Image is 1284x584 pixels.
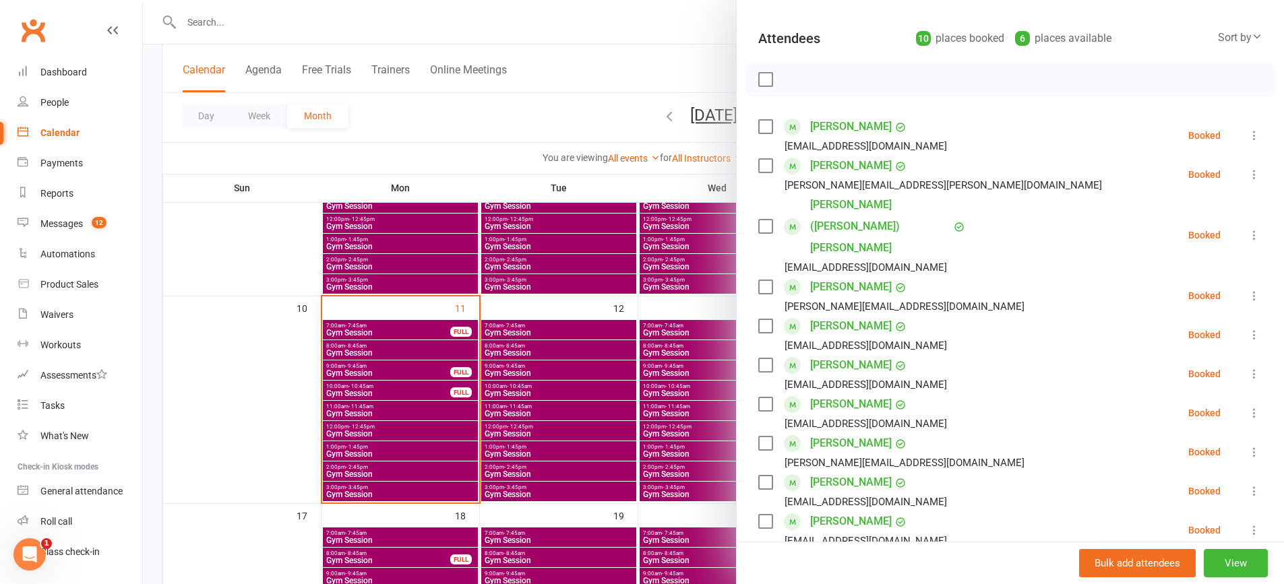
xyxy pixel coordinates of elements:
[1188,369,1221,379] div: Booked
[40,97,69,108] div: People
[1015,29,1111,48] div: places available
[40,158,83,168] div: Payments
[1188,525,1221,535] div: Booked
[810,194,950,259] a: [PERSON_NAME] ([PERSON_NAME]) [PERSON_NAME]
[785,176,1102,194] div: [PERSON_NAME][EMAIL_ADDRESS][PERSON_NAME][DOMAIN_NAME]
[40,188,73,199] div: Reports
[1188,447,1221,457] div: Booked
[785,532,947,550] div: [EMAIL_ADDRESS][DOMAIN_NAME]
[18,239,142,269] a: Automations
[1218,29,1262,46] div: Sort by
[810,393,892,415] a: [PERSON_NAME]
[18,148,142,179] a: Payments
[810,472,892,493] a: [PERSON_NAME]
[758,29,820,48] div: Attendees
[40,546,100,557] div: Class check-in
[785,376,947,393] div: [EMAIL_ADDRESS][DOMAIN_NAME]
[18,209,142,239] a: Messages 12
[810,432,892,454] a: [PERSON_NAME]
[18,421,142,451] a: What's New
[916,29,1004,48] div: places booked
[810,276,892,298] a: [PERSON_NAME]
[18,476,142,507] a: General attendance kiosk mode
[18,360,142,391] a: Assessments
[18,391,142,421] a: Tasks
[18,537,142,567] a: Class kiosk mode
[40,127,80,138] div: Calendar
[41,538,52,549] span: 1
[810,354,892,376] a: [PERSON_NAME]
[18,507,142,537] a: Roll call
[785,259,947,276] div: [EMAIL_ADDRESS][DOMAIN_NAME]
[810,155,892,176] a: [PERSON_NAME]
[40,486,123,496] div: General attendance
[40,309,73,320] div: Waivers
[785,454,1025,472] div: [PERSON_NAME][EMAIL_ADDRESS][DOMAIN_NAME]
[16,13,50,47] a: Clubworx
[1188,230,1221,240] div: Booked
[1015,31,1030,46] div: 6
[40,400,65,411] div: Tasks
[18,118,142,148] a: Calendar
[1188,486,1221,496] div: Booked
[1188,408,1221,418] div: Booked
[18,269,142,300] a: Product Sales
[1188,291,1221,300] div: Booked
[785,493,947,511] div: [EMAIL_ADDRESS][DOMAIN_NAME]
[1188,330,1221,339] div: Booked
[40,370,107,381] div: Assessments
[40,430,89,441] div: What's New
[785,137,947,155] div: [EMAIL_ADDRESS][DOMAIN_NAME]
[916,31,931,46] div: 10
[1188,170,1221,179] div: Booked
[1079,549,1196,577] button: Bulk add attendees
[40,339,81,350] div: Workouts
[40,249,95,259] div: Automations
[40,279,98,290] div: Product Sales
[92,217,106,228] span: 12
[810,116,892,137] a: [PERSON_NAME]
[18,57,142,88] a: Dashboard
[810,511,892,532] a: [PERSON_NAME]
[18,179,142,209] a: Reports
[18,330,142,360] a: Workouts
[40,218,83,229] div: Messages
[1204,549,1268,577] button: View
[13,538,46,571] iframe: Intercom live chat
[40,67,87,77] div: Dashboard
[40,516,72,527] div: Roll call
[18,300,142,330] a: Waivers
[1188,131,1221,140] div: Booked
[785,415,947,432] div: [EMAIL_ADDRESS][DOMAIN_NAME]
[18,88,142,118] a: People
[785,337,947,354] div: [EMAIL_ADDRESS][DOMAIN_NAME]
[785,298,1025,315] div: [PERSON_NAME][EMAIL_ADDRESS][DOMAIN_NAME]
[810,315,892,337] a: [PERSON_NAME]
